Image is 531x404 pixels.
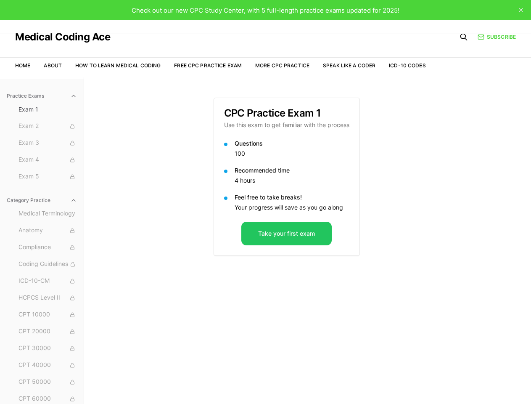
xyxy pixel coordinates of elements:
[18,293,77,303] span: HCPCS Level II
[15,308,80,322] button: CPT 10000
[389,62,425,69] a: ICD-10 Codes
[15,224,80,237] button: Anatomy
[235,203,349,212] p: Your progress will save as you go along
[18,394,77,404] span: CPT 60000
[18,361,77,370] span: CPT 40000
[15,153,80,167] button: Exam 4
[18,172,77,181] span: Exam 5
[15,375,80,389] button: CPT 50000
[478,33,516,41] a: Subscribe
[132,6,399,14] span: Check out our new CPC Study Center, with 5 full-length practice exams updated for 2025!
[15,62,30,69] a: Home
[18,276,77,286] span: ICD-10-CM
[514,3,528,17] button: close
[15,170,80,183] button: Exam 5
[18,138,77,148] span: Exam 3
[15,291,80,305] button: HCPCS Level II
[235,149,349,158] p: 100
[255,62,309,69] a: More CPC Practice
[44,62,62,69] a: About
[224,121,349,129] p: Use this exam to get familiar with the process
[15,136,80,150] button: Exam 3
[235,176,349,185] p: 4 hours
[3,194,80,207] button: Category Practice
[15,325,80,338] button: CPT 20000
[18,327,77,336] span: CPT 20000
[3,89,80,103] button: Practice Exams
[75,62,161,69] a: How to Learn Medical Coding
[18,310,77,319] span: CPT 10000
[15,342,80,355] button: CPT 30000
[18,209,77,218] span: Medical Terminology
[18,260,77,269] span: Coding Guidelines
[18,377,77,387] span: CPT 50000
[18,344,77,353] span: CPT 30000
[174,62,242,69] a: Free CPC Practice Exam
[18,226,77,235] span: Anatomy
[18,155,77,165] span: Exam 4
[15,103,80,116] button: Exam 1
[241,222,332,245] button: Take your first exam
[15,32,110,42] a: Medical Coding Ace
[18,243,77,252] span: Compliance
[235,139,349,148] p: Questions
[235,166,349,175] p: Recommended time
[18,105,77,114] span: Exam 1
[18,122,77,131] span: Exam 2
[235,193,349,202] p: Feel free to take breaks!
[323,62,375,69] a: Speak Like a Coder
[15,207,80,221] button: Medical Terminology
[15,241,80,254] button: Compliance
[15,258,80,271] button: Coding Guidelines
[15,359,80,372] button: CPT 40000
[15,120,80,133] button: Exam 2
[15,274,80,288] button: ICD-10-CM
[224,108,349,118] h3: CPC Practice Exam 1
